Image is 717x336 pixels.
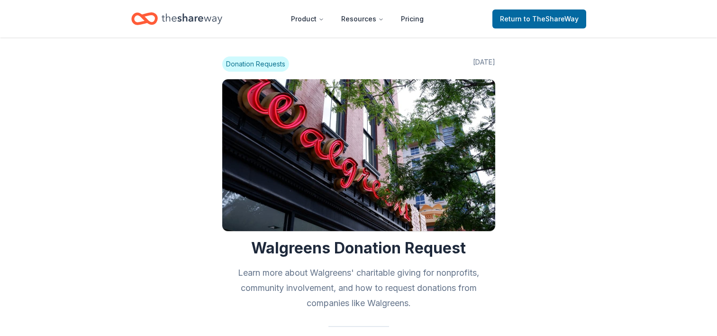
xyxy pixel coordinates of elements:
a: Pricing [393,9,431,28]
a: Returnto TheShareWay [492,9,586,28]
a: Home [131,8,222,30]
h1: Walgreens Donation Request [222,239,495,258]
h2: Learn more about Walgreens' charitable giving for nonprofits, community involvement, and how to r... [222,265,495,311]
span: Return [500,13,579,25]
span: to TheShareWay [524,15,579,23]
button: Product [283,9,332,28]
nav: Main [283,8,431,30]
button: Resources [334,9,391,28]
span: Donation Requests [222,56,289,72]
span: [DATE] [473,56,495,72]
img: Image for Walgreens Donation Request [222,79,495,231]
